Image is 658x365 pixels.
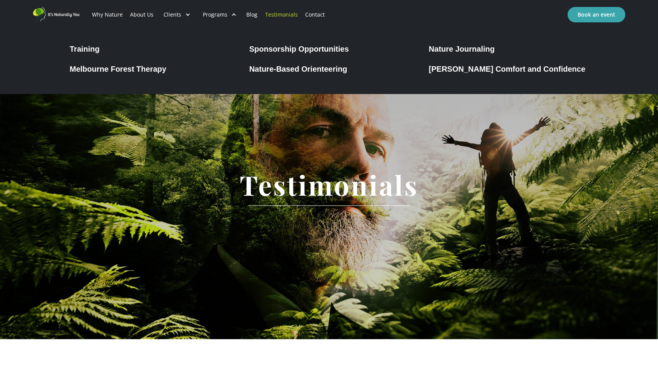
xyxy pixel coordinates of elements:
div: Melbourne Forest Therapy [70,64,166,74]
div: [PERSON_NAME] Comfort and Confidence [429,64,585,74]
a: Training [66,41,233,54]
a: home [33,7,79,22]
div: Training [70,44,100,54]
div: Sponsorship Opportunities [249,44,349,54]
h1: Testimonials [228,170,430,200]
a: Why Nature [89,2,127,28]
a: Contact [301,2,328,28]
div: Nature Journaling [429,44,494,54]
a: [PERSON_NAME] Comfort and Confidence [425,61,592,74]
a: Melbourne Forest Therapy [66,61,233,74]
div: Programs [197,2,243,28]
div: Nature-Based Orienteering [249,64,347,74]
div: Clients [164,11,181,19]
div: Programs [203,11,227,19]
div: Clients [157,2,197,28]
a: Nature Journaling [425,41,592,54]
a: Sponsorship Opportunities [245,41,413,54]
a: About Us [127,2,157,28]
a: Blog [243,2,261,28]
a: Testimonials [261,2,301,28]
a: Book an event [568,7,625,22]
a: Nature-Based Orienteering [245,61,413,74]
